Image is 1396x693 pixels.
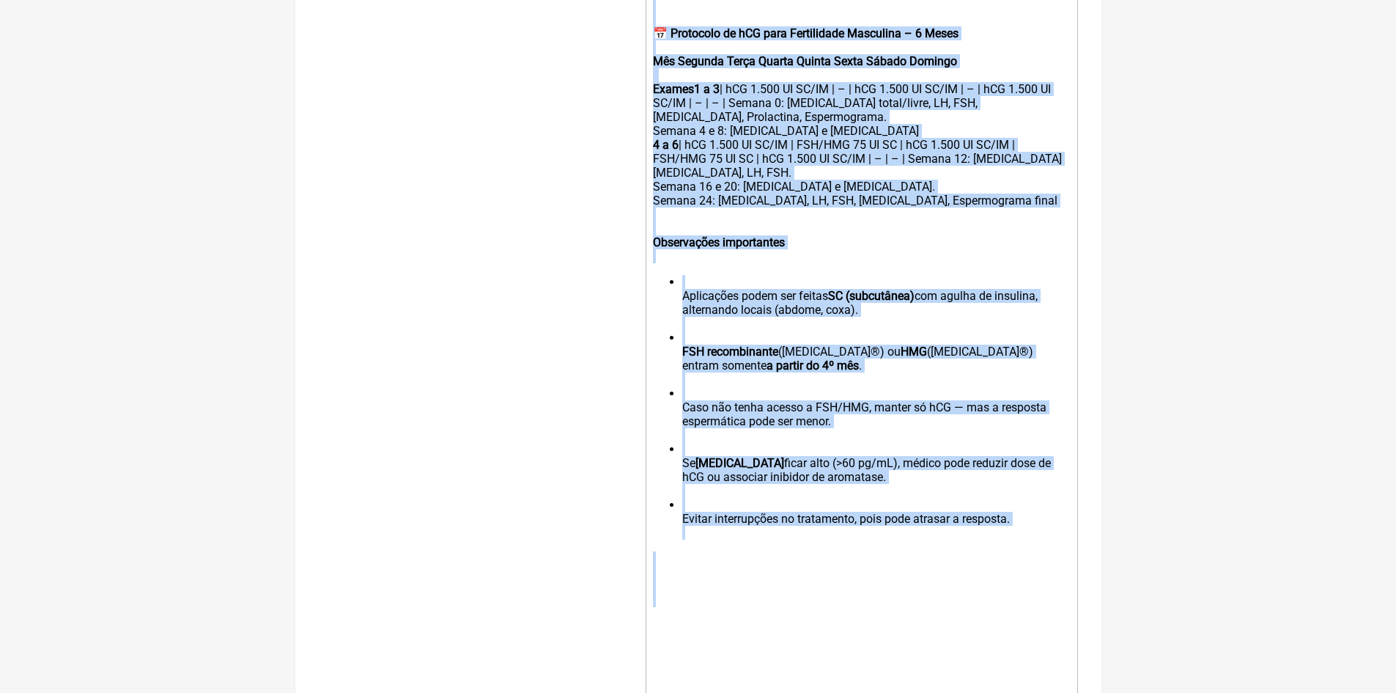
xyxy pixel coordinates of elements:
[767,359,859,373] strong: a partir do 4º mês
[653,235,785,249] strong: Observações importantes
[828,289,915,303] strong: SC (subcutânea)
[901,345,927,359] strong: HMG
[653,138,679,152] strong: 4 a 6
[682,345,778,359] strong: FSH recombinante
[653,54,1069,221] div: | hCG 1.500 UI SC/IM | – | hCG 1.500 UI SC/IM | – | hCG 1.500 UI SC/IM | – | – | Semana 0: [MEDIC...
[682,275,1069,331] li: Aplicações podem ser feitas com agulha de insulina, alternando locais (abdome, coxa).
[682,498,1069,540] li: Evitar interrupções no tratamento, pois pode atrasar a resposta.
[695,456,784,470] strong: [MEDICAL_DATA]
[682,442,1069,498] li: Se ficar alto (>60 pg/mL), médico pode reduzir dose de hCG ou associar inibidor de aromatase.
[682,331,1069,386] li: ([MEDICAL_DATA]®) ou ([MEDICAL_DATA]®) entram somente .
[653,26,959,40] strong: 📅 Protocolo de hCG para Fertilidade Masculina – 6 Meses
[682,386,1069,442] li: Caso não tenha acesso a FSH/HMG, manter só hCG — mas a resposta espermática pode ser menor.
[653,54,957,96] strong: Mês Segunda Terça Quarta Quinta Sexta Sábado Domingo Exames1 a 3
